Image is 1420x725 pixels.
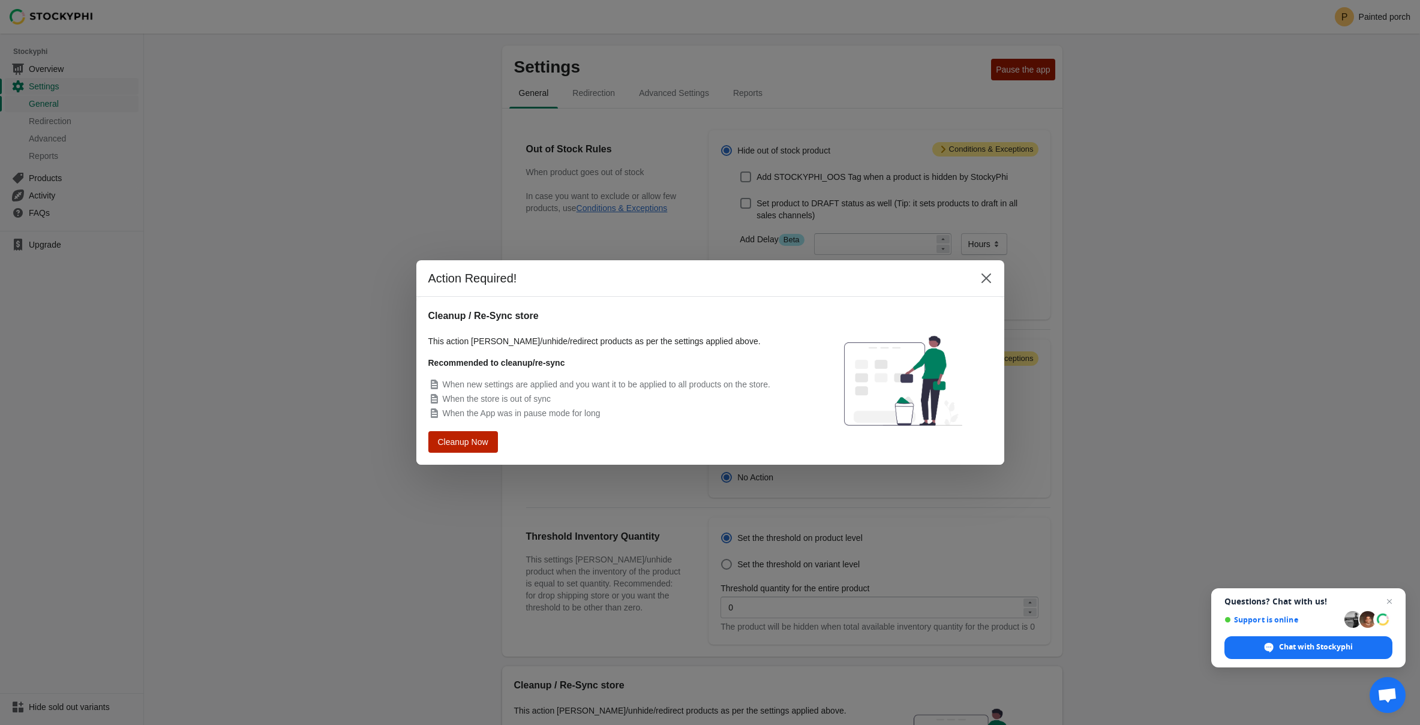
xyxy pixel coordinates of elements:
[431,432,494,452] button: Cleanup Now
[428,335,802,347] p: This action [PERSON_NAME]/unhide/redirect products as per the settings applied above.
[428,309,802,323] h2: Cleanup / Re-Sync store
[1370,677,1406,713] div: Open chat
[440,438,486,446] span: Cleanup Now
[428,358,565,368] strong: Recommended to cleanup/re-sync
[443,408,601,418] span: When the App was in pause mode for long
[975,267,997,289] button: Close
[443,380,770,389] span: When new settings are applied and you want it to be applied to all products on the store.
[1224,597,1392,606] span: Questions? Chat with us!
[1224,615,1340,624] span: Support is online
[1279,642,1353,652] span: Chat with Stockyphi
[1224,636,1392,659] div: Chat with Stockyphi
[443,394,551,404] span: When the store is out of sync
[428,270,963,287] h2: Action Required!
[1382,594,1397,609] span: Close chat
